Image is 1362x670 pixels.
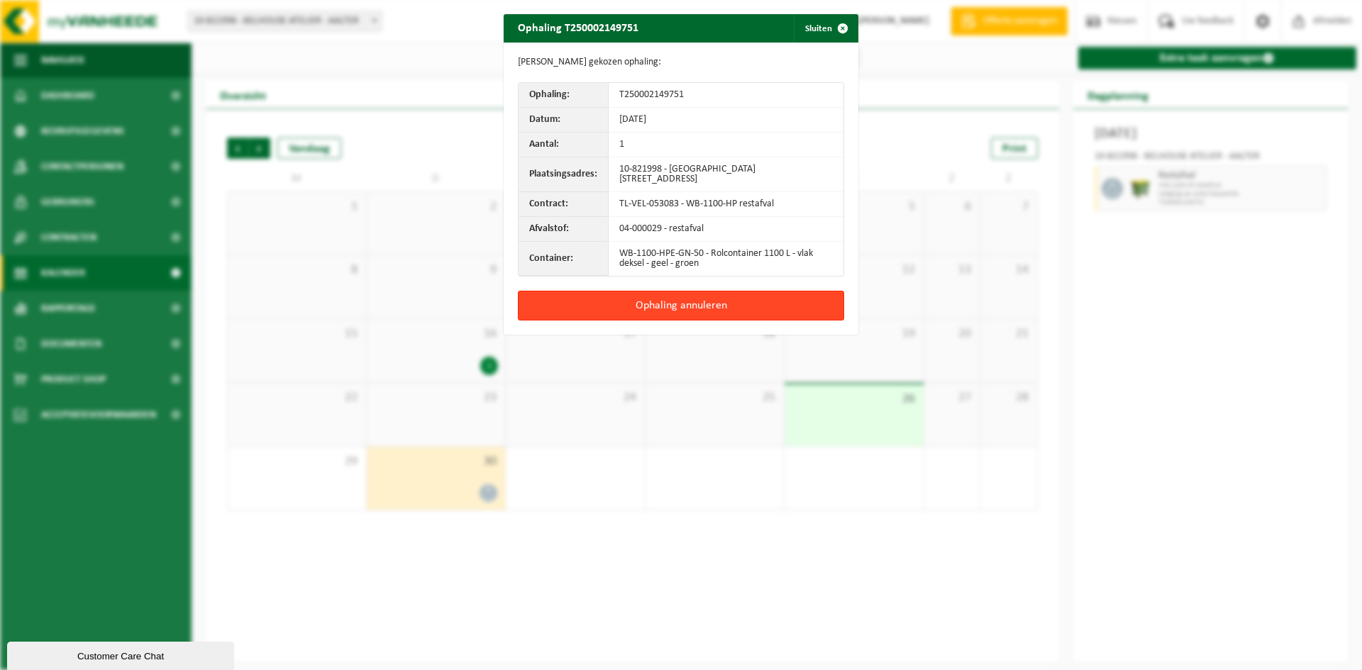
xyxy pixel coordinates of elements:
td: 1 [609,133,843,157]
h2: Ophaling T250002149751 [504,14,653,41]
th: Aantal: [519,133,609,157]
button: Ophaling annuleren [518,291,844,320]
th: Container: [519,242,609,276]
th: Contract: [519,192,609,217]
p: [PERSON_NAME] gekozen ophaling: [518,57,844,68]
td: [DATE] [609,108,843,133]
td: 04-000029 - restafval [609,217,843,242]
td: T250002149751 [609,83,843,108]
button: Sluiten [794,14,857,43]
th: Plaatsingsadres: [519,157,609,192]
td: 10-821998 - [GEOGRAPHIC_DATA][STREET_ADDRESS] [609,157,843,192]
th: Datum: [519,108,609,133]
th: Afvalstof: [519,217,609,242]
iframe: chat widget [7,639,237,670]
td: TL-VEL-053083 - WB-1100-HP restafval [609,192,843,217]
td: WB-1100-HPE-GN-50 - Rolcontainer 1100 L - vlak deksel - geel - groen [609,242,843,276]
th: Ophaling: [519,83,609,108]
